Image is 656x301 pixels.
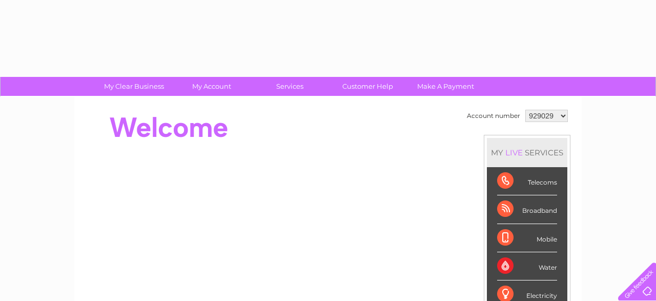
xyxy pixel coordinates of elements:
div: Telecoms [497,167,557,195]
a: My Account [170,77,254,96]
div: LIVE [503,148,525,157]
div: MY SERVICES [487,138,567,167]
td: Account number [464,107,523,125]
a: Services [248,77,332,96]
a: Customer Help [325,77,410,96]
div: Broadband [497,195,557,224]
a: Make A Payment [403,77,488,96]
a: My Clear Business [92,77,176,96]
div: Water [497,252,557,280]
div: Mobile [497,224,557,252]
